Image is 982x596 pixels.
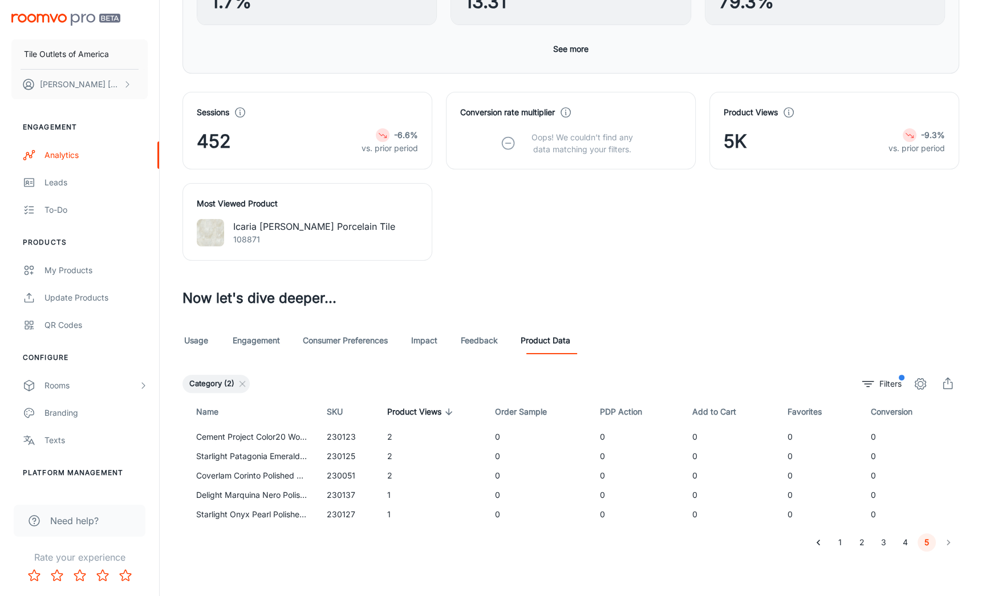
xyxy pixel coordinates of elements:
img: Icaria Blanco Porcelain Tile [197,219,224,246]
h4: Sessions [197,106,229,119]
td: 1 [378,485,486,505]
div: Branding [44,407,148,419]
div: Analytics [44,149,148,161]
td: Starlight Onyx Pearl Polished Gauged Porcelain Panel 3.5mm 39"x118" [182,505,318,524]
button: filter [859,375,904,393]
div: Texts [44,434,148,447]
div: QR Codes [44,319,148,331]
td: 0 [778,427,862,447]
button: Go to page 1 [831,533,849,552]
span: Product Views [387,405,456,419]
p: Filters [879,378,902,390]
p: Oops! We couldn’t find any data matching your filters. [523,131,642,155]
button: settings [909,372,932,395]
p: 108871 [233,233,395,246]
span: Order Sample [495,405,562,419]
button: [PERSON_NAME] [PERSON_NAME] [11,70,148,99]
td: 2 [378,447,486,466]
button: Rate 4 star [91,564,114,587]
td: Delight Marquina Nero Polished Gauged Porcelain Panel 6mm 48"x102" [182,485,318,505]
td: 0 [778,447,862,466]
img: Roomvo PRO Beta [11,14,120,26]
p: [PERSON_NAME] [PERSON_NAME] [40,78,120,91]
strong: -6.6% [394,130,418,140]
p: Icaria [PERSON_NAME] Porcelain Tile [233,220,395,233]
td: 0 [683,505,778,524]
span: Favorites [788,405,837,419]
button: Rate 1 star [23,564,46,587]
a: Product Data [521,327,570,354]
td: 0 [486,427,591,447]
button: Rate 2 star [46,564,68,587]
td: 0 [861,485,959,505]
button: See more [549,39,593,59]
td: 0 [591,485,684,505]
a: Engagement [233,327,280,354]
span: Need help? [50,514,99,528]
button: Go to page 4 [896,533,914,552]
span: 5K [724,128,747,155]
td: 0 [778,505,862,524]
button: export [936,372,959,395]
td: 0 [591,505,684,524]
span: 452 [197,128,231,155]
div: Leads [44,176,148,189]
button: Rate 3 star [68,564,91,587]
div: Update Products [44,291,148,304]
span: PDP Action [600,405,657,419]
button: Tile Outlets of America [11,39,148,69]
h3: Now let's dive deeper... [182,288,959,309]
td: 0 [683,466,778,485]
td: 1 [378,505,486,524]
strong: -9.3% [921,130,945,140]
td: 230123 [318,427,378,447]
h4: Product Views [724,106,778,119]
span: Conversion [870,405,927,419]
div: My Products [44,264,148,277]
span: Name [196,405,233,419]
td: 230125 [318,447,378,466]
span: SKU [327,405,358,419]
td: 0 [683,447,778,466]
td: 0 [591,427,684,447]
button: Rate 5 star [114,564,137,587]
span: Export CSV [936,372,959,395]
div: To-do [44,204,148,216]
td: 0 [778,485,862,505]
td: 0 [861,466,959,485]
td: 0 [861,447,959,466]
span: Add to Cart [692,405,751,419]
div: Rooms [44,379,139,392]
td: 0 [486,485,591,505]
button: Go to previous page [809,533,827,552]
p: vs. prior period [362,142,418,155]
td: 0 [486,505,591,524]
button: page 5 [918,533,936,552]
h4: Most Viewed Product [197,197,418,210]
p: Rate your experience [9,550,150,564]
td: 0 [861,505,959,524]
td: 0 [486,447,591,466]
td: 0 [591,447,684,466]
a: Usage [182,327,210,354]
td: 2 [378,466,486,485]
td: 0 [861,427,959,447]
h4: Conversion rate multiplier [460,106,555,119]
p: Tile Outlets of America [24,48,109,60]
td: 230137 [318,485,378,505]
td: 230051 [318,466,378,485]
div: Category (2) [182,375,250,393]
td: 0 [486,466,591,485]
td: 0 [591,466,684,485]
td: 230127 [318,505,378,524]
td: 0 [683,485,778,505]
a: Impact [411,327,438,354]
td: Starlight Patagonia Emerald Polished Gauged Porcelain Panel 3.5mm 39"x118" [182,447,318,466]
td: 0 [778,466,862,485]
p: vs. prior period [888,142,945,155]
td: 0 [683,427,778,447]
a: Feedback [461,327,498,354]
td: 2 [378,427,486,447]
nav: pagination navigation [807,533,959,552]
td: Cement Project Color20 Work Gauged Porcelain Panel 5.5mm 39"x118" [182,427,318,447]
